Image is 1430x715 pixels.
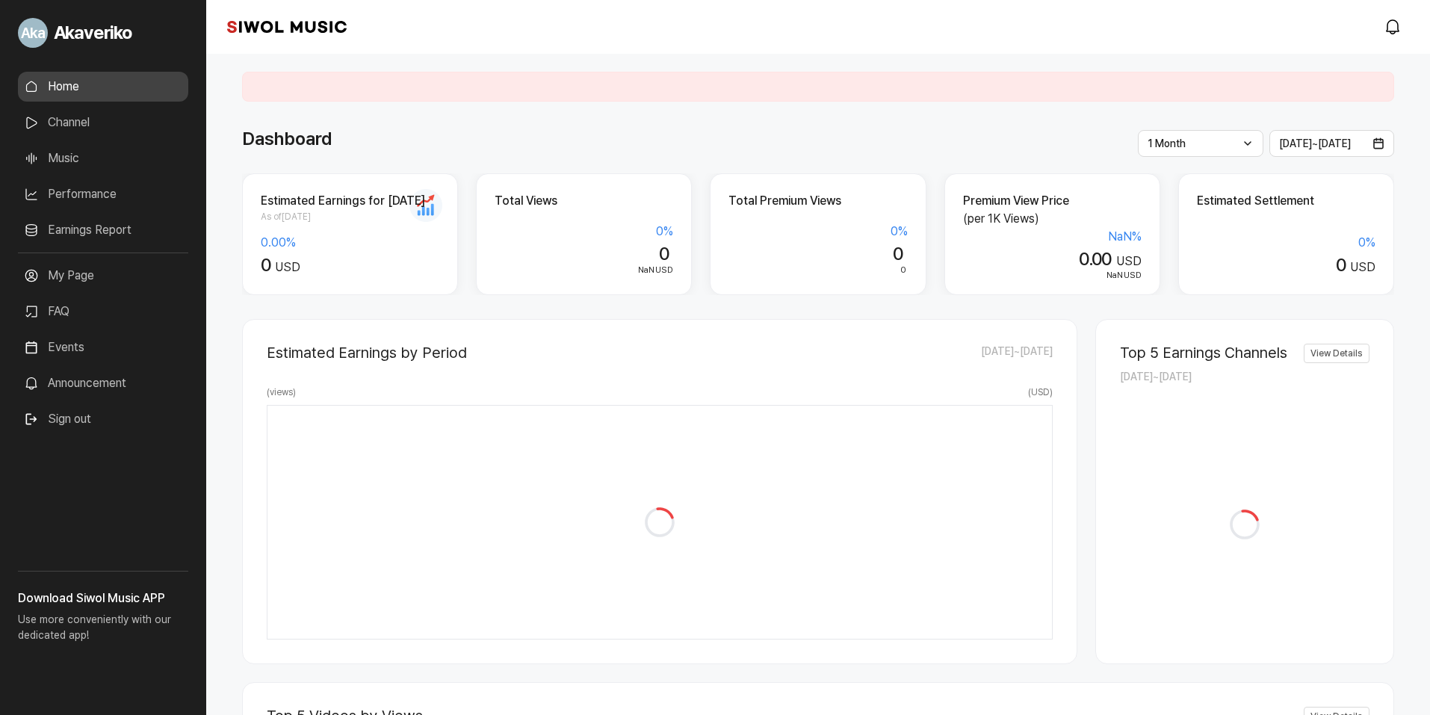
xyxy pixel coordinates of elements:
h2: Total Views [495,192,673,210]
span: NaN [638,264,654,275]
a: Channel [18,108,188,137]
h2: Premium View Price [963,192,1142,210]
span: 0 [1336,254,1346,276]
h2: Estimated Earnings for [DATE] [261,192,439,210]
div: USD [963,249,1142,270]
a: modal.notifications [1379,12,1409,42]
div: USD [495,264,673,277]
span: 0.00 [1079,248,1112,270]
button: [DATE]~[DATE] [1269,130,1395,157]
span: 0 [900,264,906,275]
div: 0.00 % [261,234,439,252]
a: View Details [1304,344,1369,363]
h1: Dashboard [242,126,332,152]
span: ( views ) [267,386,296,399]
span: 0 [261,254,270,276]
span: NaN [1106,270,1123,280]
a: Music [18,143,188,173]
span: 1 Month [1148,137,1186,149]
span: 0 [659,243,669,264]
a: Earnings Report [18,215,188,245]
a: FAQ [18,297,188,326]
h3: Download Siwol Music APP [18,589,188,607]
span: [DATE] ~ [DATE] [981,344,1053,362]
div: NaN % [963,228,1142,246]
div: 0 % [1197,234,1375,252]
h2: Top 5 Earnings Channels [1120,344,1287,362]
span: ( USD ) [1028,386,1053,399]
a: Performance [18,179,188,209]
h2: Estimated Earnings by Period [267,344,467,362]
div: USD [1197,255,1375,276]
div: USD [261,255,439,276]
div: USD [963,269,1142,282]
h2: Estimated Settlement [1197,192,1375,210]
div: 0 % [728,223,907,241]
a: Announcement [18,368,188,398]
span: Akaveriko [54,19,132,46]
span: 0 [893,243,903,264]
div: 0 % [495,223,673,241]
span: [DATE] ~ [DATE] [1279,137,1351,149]
p: (per 1K Views) [963,210,1142,228]
a: Home [18,72,188,102]
span: As of [DATE] [261,210,439,223]
button: Sign out [18,404,97,434]
p: Use more conveniently with our dedicated app! [18,607,188,655]
span: [DATE] ~ [DATE] [1120,371,1192,383]
a: Events [18,332,188,362]
a: Go to My Profile [18,12,188,54]
a: My Page [18,261,188,291]
h2: Total Premium Views [728,192,907,210]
